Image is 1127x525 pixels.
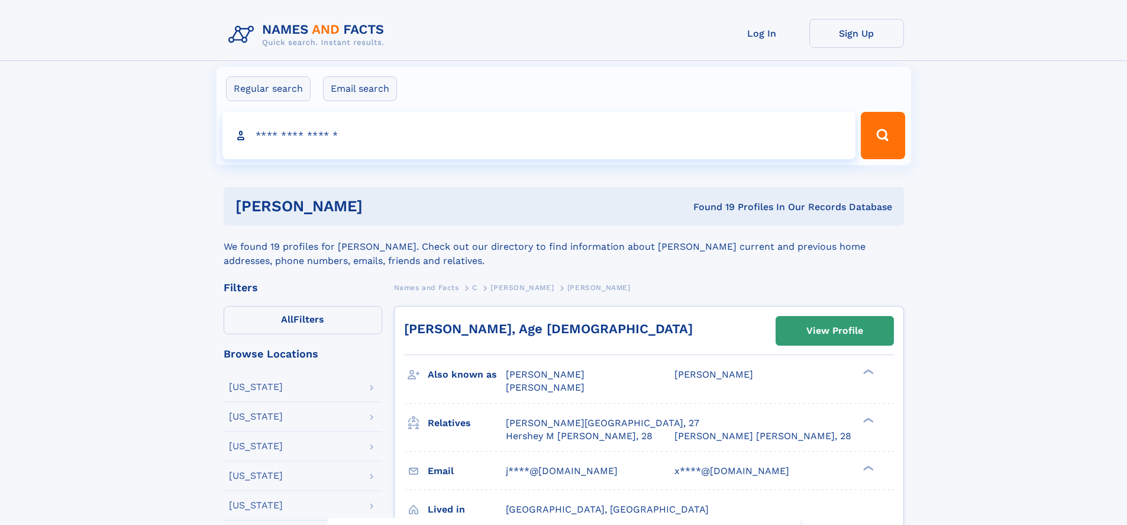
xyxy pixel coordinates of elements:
[860,416,874,424] div: ❯
[506,504,709,515] span: [GEOGRAPHIC_DATA], [GEOGRAPHIC_DATA]
[224,226,904,268] div: We found 19 profiles for [PERSON_NAME]. Check out our directory to find information about [PERSON...
[428,461,506,481] h3: Email
[323,76,397,101] label: Email search
[224,19,394,51] img: Logo Names and Facts
[528,201,892,214] div: Found 19 Profiles In Our Records Database
[490,280,554,295] a: [PERSON_NAME]
[404,321,693,336] a: [PERSON_NAME], Age [DEMOGRAPHIC_DATA]
[674,369,753,380] span: [PERSON_NAME]
[224,306,382,334] label: Filters
[428,365,506,385] h3: Also known as
[281,314,293,325] span: All
[472,280,477,295] a: C
[490,284,554,292] span: [PERSON_NAME]
[860,464,874,472] div: ❯
[222,112,856,159] input: search input
[472,284,477,292] span: C
[567,284,631,292] span: [PERSON_NAME]
[229,382,283,392] div: [US_STATE]
[776,317,893,345] a: View Profile
[229,412,283,421] div: [US_STATE]
[506,430,653,443] a: Hershey M [PERSON_NAME], 28
[674,430,851,443] a: [PERSON_NAME] [PERSON_NAME], 28
[861,112,905,159] button: Search Button
[226,76,311,101] label: Regular search
[428,413,506,433] h3: Relatives
[506,382,585,393] span: [PERSON_NAME]
[428,500,506,520] h3: Lived in
[506,417,699,430] a: [PERSON_NAME][GEOGRAPHIC_DATA], 27
[806,317,863,344] div: View Profile
[860,368,874,376] div: ❯
[809,19,904,48] a: Sign Up
[235,199,528,214] h1: [PERSON_NAME]
[229,471,283,481] div: [US_STATE]
[224,349,382,359] div: Browse Locations
[224,282,382,293] div: Filters
[229,442,283,451] div: [US_STATE]
[229,501,283,510] div: [US_STATE]
[506,369,585,380] span: [PERSON_NAME]
[394,280,459,295] a: Names and Facts
[715,19,809,48] a: Log In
